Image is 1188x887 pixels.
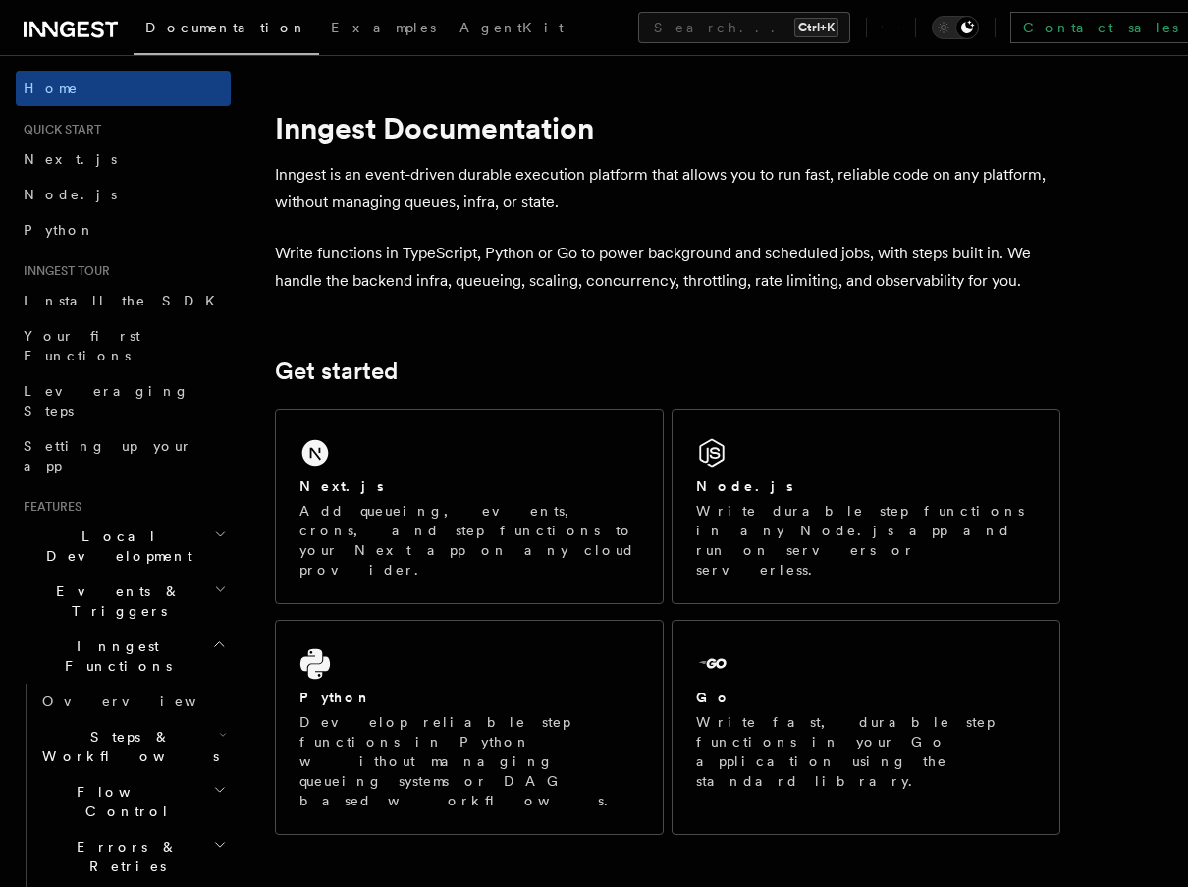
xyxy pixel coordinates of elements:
span: Inngest Functions [16,637,212,676]
a: Install the SDK [16,283,231,318]
kbd: Ctrl+K [794,18,838,37]
a: PythonDevelop reliable step functions in Python without managing queueing systems or DAG based wo... [275,620,664,835]
a: Node.js [16,177,231,212]
h2: Go [696,688,731,707]
a: Leveraging Steps [16,373,231,428]
span: Inngest tour [16,263,110,279]
span: Install the SDK [24,293,227,308]
a: Overview [34,684,231,719]
a: AgentKit [448,6,575,53]
a: Documentation [134,6,319,55]
h2: Node.js [696,476,793,496]
h2: Next.js [299,476,384,496]
button: Flow Control [34,774,231,829]
a: Next.js [16,141,231,177]
a: GoWrite fast, durable step functions in your Go application using the standard library. [672,620,1060,835]
span: Events & Triggers [16,582,214,621]
a: Your first Functions [16,318,231,373]
a: Get started [275,358,398,385]
span: Setting up your app [24,438,192,473]
p: Add queueing, events, crons, and step functions to your Next app on any cloud provider. [299,501,639,580]
span: Documentation [145,20,307,35]
a: Setting up your app [16,428,231,483]
span: Overview [42,693,244,709]
span: Home [24,79,79,98]
button: Toggle dark mode [932,16,979,39]
button: Steps & Workflows [34,719,231,774]
p: Write durable step functions in any Node.js app and run on servers or serverless. [696,501,1036,580]
p: Inngest is an event-driven durable execution platform that allows you to run fast, reliable code ... [275,161,1060,216]
h2: Python [299,688,372,707]
span: Your first Functions [24,328,140,363]
span: AgentKit [459,20,564,35]
a: Node.jsWrite durable step functions in any Node.js app and run on servers or serverless. [672,409,1060,604]
span: Python [24,222,95,238]
a: Python [16,212,231,248]
a: Home [16,71,231,106]
p: Write functions in TypeScript, Python or Go to power background and scheduled jobs, with steps bu... [275,240,1060,295]
span: Examples [331,20,436,35]
span: Quick start [16,122,101,138]
button: Search...Ctrl+K [638,12,850,43]
h1: Inngest Documentation [275,110,1060,145]
span: Node.js [24,187,117,202]
span: Errors & Retries [34,837,213,876]
button: Local Development [16,519,231,574]
span: Leveraging Steps [24,383,189,418]
p: Write fast, durable step functions in your Go application using the standard library. [696,712,1036,791]
button: Events & Triggers [16,574,231,629]
span: Features [16,499,81,515]
span: Next.js [24,151,117,167]
span: Steps & Workflows [34,727,219,766]
a: Examples [319,6,448,53]
button: Errors & Retries [34,829,231,884]
p: Develop reliable step functions in Python without managing queueing systems or DAG based workflows. [299,712,639,810]
span: Local Development [16,527,214,566]
a: Next.jsAdd queueing, events, crons, and step functions to your Next app on any cloud provider. [275,409,664,604]
button: Inngest Functions [16,629,231,684]
span: Flow Control [34,782,213,821]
